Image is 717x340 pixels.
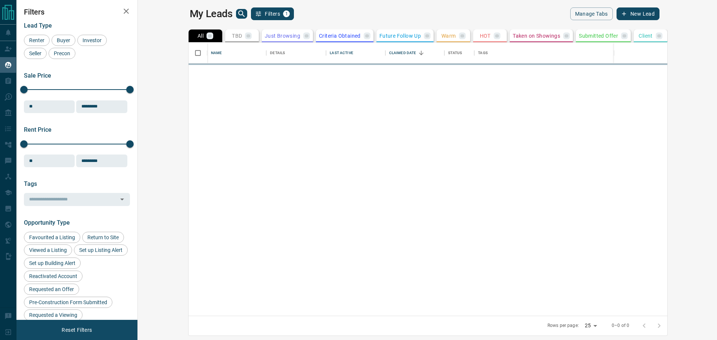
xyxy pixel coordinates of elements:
[448,43,462,63] div: Status
[82,232,124,243] div: Return to Site
[236,9,247,19] button: search button
[570,7,613,20] button: Manage Tabs
[74,244,128,256] div: Set up Listing Alert
[54,37,73,43] span: Buyer
[24,48,47,59] div: Seller
[24,219,70,226] span: Opportunity Type
[27,37,47,43] span: Renter
[444,43,474,63] div: Status
[117,194,127,205] button: Open
[27,299,110,305] span: Pre-Construction Form Submitted
[379,33,421,38] p: Future Follow Up
[77,247,125,253] span: Set up Listing Alert
[24,72,51,79] span: Sale Price
[211,43,222,63] div: Name
[330,43,353,63] div: Last Active
[85,234,121,240] span: Return to Site
[24,309,83,321] div: Requested a Viewing
[57,324,97,336] button: Reset Filters
[319,33,361,38] p: Criteria Obtained
[24,284,79,295] div: Requested an Offer
[24,297,112,308] div: Pre-Construction Form Submitted
[270,43,285,63] div: Details
[24,244,72,256] div: Viewed a Listing
[547,322,579,329] p: Rows per page:
[513,33,560,38] p: Taken on Showings
[416,48,426,58] button: Sort
[52,35,75,46] div: Buyer
[639,33,652,38] p: Client
[198,33,204,38] p: All
[27,234,78,240] span: Favourited a Listing
[24,22,52,29] span: Lead Type
[326,43,385,63] div: Last Active
[207,43,266,63] div: Name
[24,35,50,46] div: Renter
[24,258,81,269] div: Set up Building Alert
[582,320,600,331] div: 25
[617,7,659,20] button: New Lead
[579,33,618,38] p: Submitted Offer
[389,43,416,63] div: Claimed Date
[24,126,52,133] span: Rent Price
[24,7,130,16] h2: Filters
[266,43,326,63] div: Details
[24,180,37,187] span: Tags
[385,43,444,63] div: Claimed Date
[441,33,456,38] p: Warm
[612,322,629,329] p: 0–0 of 0
[232,33,242,38] p: TBD
[27,247,69,253] span: Viewed a Listing
[27,260,78,266] span: Set up Building Alert
[27,273,80,279] span: Reactivated Account
[77,35,107,46] div: Investor
[49,48,75,59] div: Precon
[480,33,491,38] p: HOT
[474,43,711,63] div: Tags
[251,7,294,20] button: Filters1
[80,37,104,43] span: Investor
[24,271,83,282] div: Reactivated Account
[265,33,300,38] p: Just Browsing
[27,286,77,292] span: Requested an Offer
[51,50,73,56] span: Precon
[284,11,289,16] span: 1
[24,232,80,243] div: Favourited a Listing
[478,43,488,63] div: Tags
[190,8,233,20] h1: My Leads
[27,50,44,56] span: Seller
[27,312,80,318] span: Requested a Viewing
